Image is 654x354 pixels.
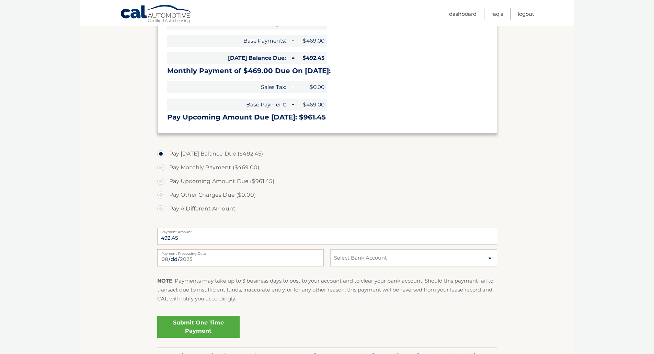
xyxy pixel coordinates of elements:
h3: Monthly Payment of $469.00 Due On [DATE]: [167,67,487,75]
span: + [289,99,296,111]
label: Pay Other Charges Due ($0.00) [157,188,497,202]
label: Pay Monthly Payment ($469.00) [157,161,497,174]
span: Base Payments: [167,35,289,47]
span: [DATE] Balance Due: [167,52,289,64]
input: Payment Date [157,249,324,266]
a: Dashboard [449,8,477,20]
span: Sales Tax: [167,81,289,93]
input: Payment Amount [157,228,497,245]
a: Submit One Time Payment [157,316,240,338]
span: $492.45 [296,52,327,64]
span: + [289,81,296,93]
label: Payment Processing Date [157,249,324,255]
label: Pay [DATE] Balance Due ($492.45) [157,147,497,161]
span: $0.00 [296,81,327,93]
span: = [289,52,296,64]
a: Cal Automotive [120,4,192,24]
a: Logout [518,8,534,20]
span: + [289,35,296,47]
label: Pay Upcoming Amount Due ($961.45) [157,174,497,188]
h3: Pay Upcoming Amount Due [DATE]: $961.45 [167,113,487,122]
span: Base Payment: [167,99,289,111]
p: : Payments may take up to 3 business days to post to your account and to clear your bank account.... [157,276,497,304]
span: $469.00 [296,99,327,111]
span: $469.00 [296,35,327,47]
label: Payment Amount [157,228,497,233]
a: FAQ's [491,8,503,20]
label: Pay A Different Amount [157,202,497,216]
strong: NOTE [157,277,172,284]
